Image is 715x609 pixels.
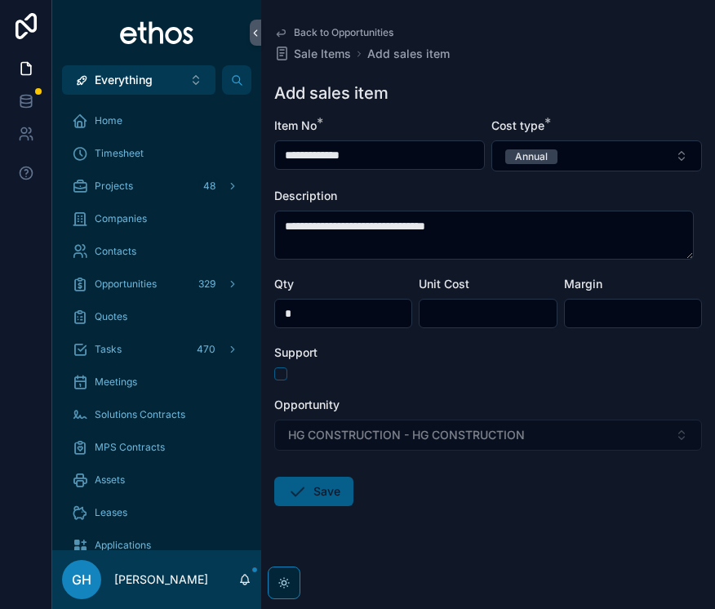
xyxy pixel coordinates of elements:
span: Contacts [95,245,136,258]
a: Solutions Contracts [62,400,251,429]
a: Meetings [62,367,251,397]
span: Margin [564,277,602,291]
span: Description [274,189,337,202]
a: Add sales item [367,46,450,62]
span: Assets [95,473,125,487]
a: MPS Contracts [62,433,251,462]
span: Everything [95,72,153,88]
a: Leases [62,498,251,527]
span: Timesheet [95,147,144,160]
span: Applications [95,539,151,552]
a: Quotes [62,302,251,331]
span: Quotes [95,310,127,323]
a: Home [62,106,251,136]
a: Contacts [62,237,251,266]
a: Tasks470 [62,335,251,364]
a: Back to Opportunities [274,26,393,39]
a: Assets [62,465,251,495]
span: Home [95,114,122,127]
a: Sale Items [274,46,351,62]
span: Qty [274,277,294,291]
button: Select Button [62,65,215,95]
span: Sale Items [294,46,351,62]
span: Cost type [491,118,544,132]
span: Back to Opportunities [294,26,393,39]
span: Unit Cost [419,277,469,291]
a: Applications [62,531,251,560]
a: Opportunities329 [62,269,251,299]
div: 470 [192,340,220,359]
span: Meetings [95,376,137,389]
div: 48 [198,176,220,196]
p: [PERSON_NAME] [114,571,208,588]
span: Companies [95,212,147,225]
a: Timesheet [62,139,251,168]
span: Tasks [95,343,122,356]
button: Save [274,477,353,506]
button: Select Button [491,140,702,171]
a: Projects48 [62,171,251,201]
span: MPS Contracts [95,441,165,454]
a: Companies [62,204,251,233]
div: Annual [515,149,548,164]
span: Solutions Contracts [95,408,185,421]
span: GH [72,570,91,589]
span: Item No [274,118,317,132]
span: Opportunities [95,278,157,291]
img: App logo [119,20,195,46]
h1: Add sales item [274,82,389,104]
div: 329 [193,274,220,294]
span: Opportunity [274,398,340,411]
span: Support [274,345,318,359]
div: scrollable content [52,95,261,550]
span: Leases [95,506,127,519]
span: Projects [95,180,133,193]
